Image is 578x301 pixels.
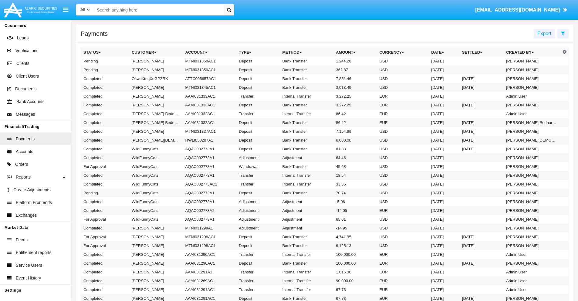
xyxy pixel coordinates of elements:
[333,285,377,294] td: 67.73
[333,74,377,83] td: 7,851.46
[16,174,31,180] span: Reports
[280,268,334,276] td: Internal Transfer
[16,237,28,243] span: Feeds
[16,249,52,256] span: Entitlement reports
[504,197,561,206] td: [PERSON_NAME]
[236,171,280,180] td: Transfer
[280,180,334,189] td: Internal Transfer
[236,92,280,101] td: Transfer
[377,232,429,241] td: USD
[429,118,460,127] td: [DATE]
[15,86,37,92] span: Documents
[81,180,129,189] td: Completed
[236,65,280,74] td: Deposit
[377,92,429,101] td: EUR
[81,145,129,153] td: Completed
[429,57,460,65] td: [DATE]
[236,232,280,241] td: Deposit
[280,65,334,74] td: Bank Transfer
[129,136,183,145] td: [PERSON_NAME][DEMOGRAPHIC_DATA]
[129,241,183,250] td: [PERSON_NAME]
[236,101,280,109] td: Deposit
[183,162,237,171] td: AQAC002773A1
[183,127,237,136] td: MTNI031327AC1
[333,162,377,171] td: 45.68
[333,276,377,285] td: 90,000.00
[236,118,280,127] td: Deposit
[183,189,237,197] td: AQAC002773A1
[333,153,377,162] td: 64.46
[377,268,429,276] td: EUR
[129,189,183,197] td: WildFunnyCats
[236,206,280,215] td: Adjustment
[81,285,129,294] td: Completed
[280,127,334,136] td: Bank Transfer
[183,136,237,145] td: HWLI030207A1
[504,83,561,92] td: [PERSON_NAME]
[429,276,460,285] td: [DATE]
[429,145,460,153] td: [DATE]
[377,206,429,215] td: EUR
[280,285,334,294] td: Internal Transfer
[129,224,183,232] td: [PERSON_NAME]
[504,153,561,162] td: [PERSON_NAME]
[534,29,555,38] button: Export
[129,197,183,206] td: WildFunnyCats
[16,136,35,142] span: Payments
[236,197,280,206] td: Adjustment
[129,153,183,162] td: WildFunnyCats
[504,101,561,109] td: [PERSON_NAME]
[504,145,561,153] td: [PERSON_NAME]
[333,171,377,180] td: 18.54
[504,189,561,197] td: [PERSON_NAME]
[537,31,551,36] span: Export
[129,276,183,285] td: [PERSON_NAME]
[333,65,377,74] td: 362.87
[129,57,183,65] td: [PERSON_NAME]
[81,109,129,118] td: Completed
[460,241,504,250] td: [DATE]
[94,4,222,15] input: Search
[183,250,237,259] td: AAAI031296AC1
[280,250,334,259] td: Internal Transfer
[280,206,334,215] td: Adjustment
[377,189,429,197] td: USD
[236,241,280,250] td: Deposit
[236,74,280,83] td: Deposit
[333,57,377,65] td: 1,244.28
[429,232,460,241] td: [DATE]
[429,224,460,232] td: [DATE]
[280,162,334,171] td: Bank Transfer
[429,189,460,197] td: [DATE]
[504,162,561,171] td: [PERSON_NAME]
[17,35,29,41] span: Leads
[183,101,237,109] td: AAAI031333AC1
[280,74,334,83] td: Bank Transfer
[183,206,237,215] td: AQAC002773A2
[129,285,183,294] td: [PERSON_NAME]
[504,259,561,268] td: [PERSON_NAME]
[129,109,183,118] td: [PERSON_NAME] BednarNotEnoughMoney
[377,162,429,171] td: USD
[183,171,237,180] td: AQAC002773A1
[3,1,58,19] img: Logo image
[429,162,460,171] td: [DATE]
[280,259,334,268] td: Bank Transfer
[504,224,561,232] td: [PERSON_NAME]
[183,74,237,83] td: ATTC005657AC1
[429,109,460,118] td: [DATE]
[129,268,183,276] td: [PERSON_NAME]
[333,101,377,109] td: 3,272.25
[129,259,183,268] td: [PERSON_NAME]
[81,224,129,232] td: Completed
[460,136,504,145] td: [DATE]
[183,118,237,127] td: AAAI031332AC1
[183,65,237,74] td: MTNI031350AC1
[81,48,129,57] th: Status
[504,118,561,127] td: [PERSON_NAME] BednarNotEnoughMoney
[280,48,334,57] th: Method
[504,206,561,215] td: [PERSON_NAME]
[236,259,280,268] td: Deposit
[280,153,334,162] td: Adjustment
[333,259,377,268] td: 100,000.00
